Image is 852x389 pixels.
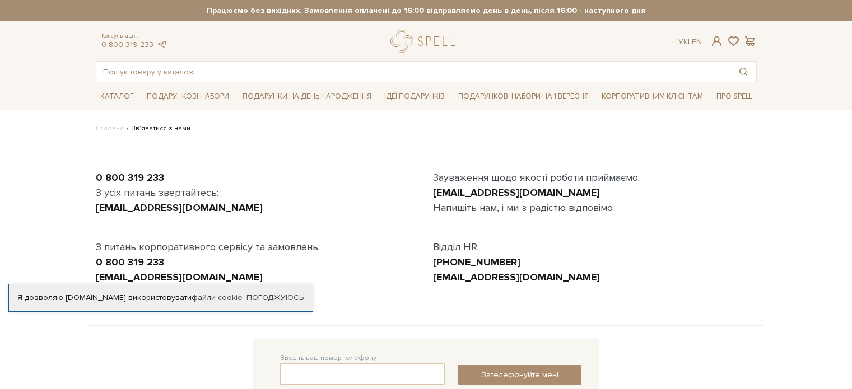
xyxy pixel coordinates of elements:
a: telegram [156,40,167,49]
a: [EMAIL_ADDRESS][DOMAIN_NAME] [96,201,263,214]
a: [EMAIL_ADDRESS][DOMAIN_NAME] [433,186,600,199]
a: [EMAIL_ADDRESS][DOMAIN_NAME] [96,271,263,283]
div: З усіх питань звертайтесь: З питань корпоративного сервісу та замовлень: [89,170,426,285]
a: Погоджуюсь [246,293,304,303]
a: Подарункові набори на 1 Вересня [454,87,593,106]
a: [EMAIL_ADDRESS][DOMAIN_NAME] [433,271,600,283]
a: Ідеї подарунків [380,88,449,105]
input: Пошук товару у каталозі [96,62,730,82]
a: [PHONE_NUMBER] [433,256,520,268]
a: Корпоративним клієнтам [597,87,707,106]
a: файли cookie [192,293,243,302]
a: 0 800 319 233 [101,40,153,49]
a: En [692,37,702,46]
a: Подарункові набори [142,88,234,105]
a: 0 800 319 233 [96,256,164,268]
a: 0 800 319 233 [96,171,164,184]
a: Головна [96,124,124,133]
button: Зателефонуйте мені [458,365,581,385]
strong: Працюємо без вихідних. Замовлення оплачені до 16:00 відправляємо день в день, після 16:00 - насту... [96,6,757,16]
label: Введіть ваш номер телефону [280,353,376,363]
a: Про Spell [712,88,757,105]
div: Ук [678,37,702,47]
a: Подарунки на День народження [238,88,376,105]
div: Зауваження щодо якості роботи приймаємо: Напишіть нам, і ми з радістю відповімо Відділ HR: [426,170,763,285]
button: Пошук товару у каталозі [730,62,756,82]
span: | [688,37,690,46]
a: Каталог [96,88,138,105]
a: logo [390,30,460,53]
li: Зв’язатися з нами [124,124,190,134]
span: Консультація: [101,32,167,40]
div: Я дозволяю [DOMAIN_NAME] використовувати [9,293,313,303]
